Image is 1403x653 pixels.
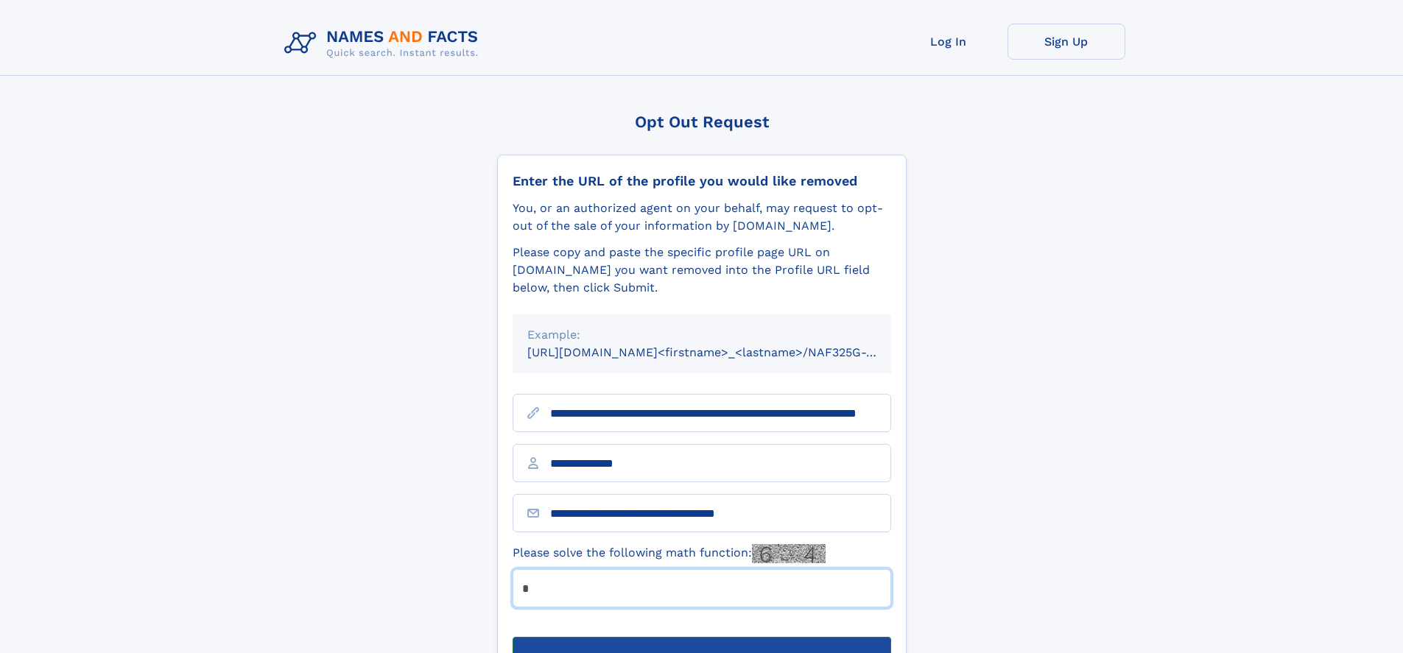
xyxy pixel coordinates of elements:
[278,24,490,63] img: Logo Names and Facts
[1008,24,1125,60] a: Sign Up
[513,544,826,563] label: Please solve the following math function:
[497,113,907,131] div: Opt Out Request
[513,200,891,235] div: You, or an authorized agent on your behalf, may request to opt-out of the sale of your informatio...
[513,173,891,189] div: Enter the URL of the profile you would like removed
[527,326,876,344] div: Example:
[527,345,919,359] small: [URL][DOMAIN_NAME]<firstname>_<lastname>/NAF325G-xxxxxxxx
[513,244,891,297] div: Please copy and paste the specific profile page URL on [DOMAIN_NAME] you want removed into the Pr...
[890,24,1008,60] a: Log In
